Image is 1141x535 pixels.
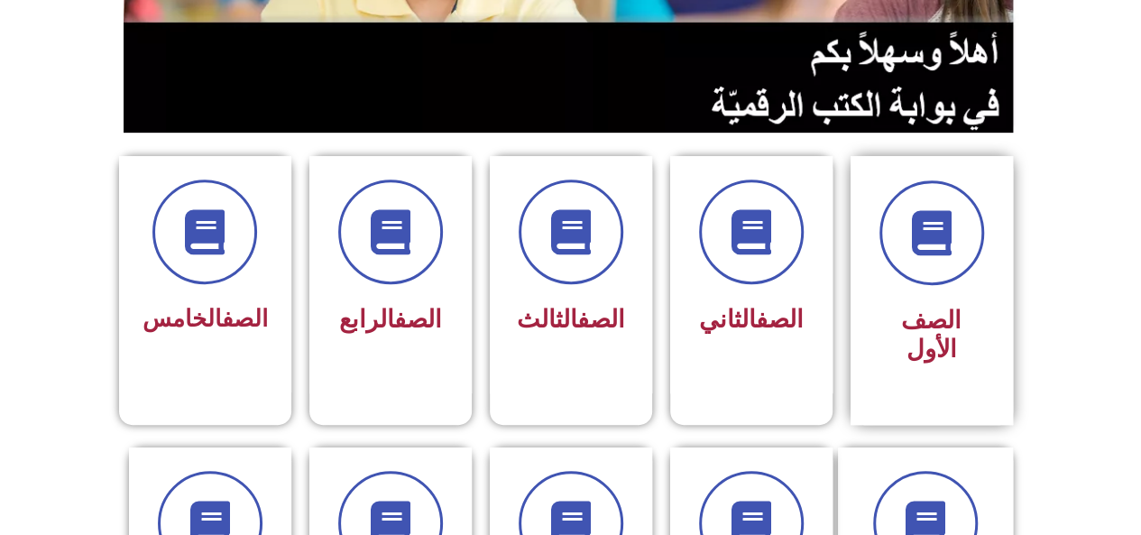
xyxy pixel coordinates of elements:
a: الصف [577,305,625,334]
span: الثاني [699,305,804,334]
a: الصف [756,305,804,334]
span: الخامس [143,305,268,332]
a: الصف [394,305,442,334]
span: الثالث [517,305,625,334]
span: الرابع [339,305,442,334]
span: الصف الأول [901,306,962,364]
a: الصف [222,305,268,332]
